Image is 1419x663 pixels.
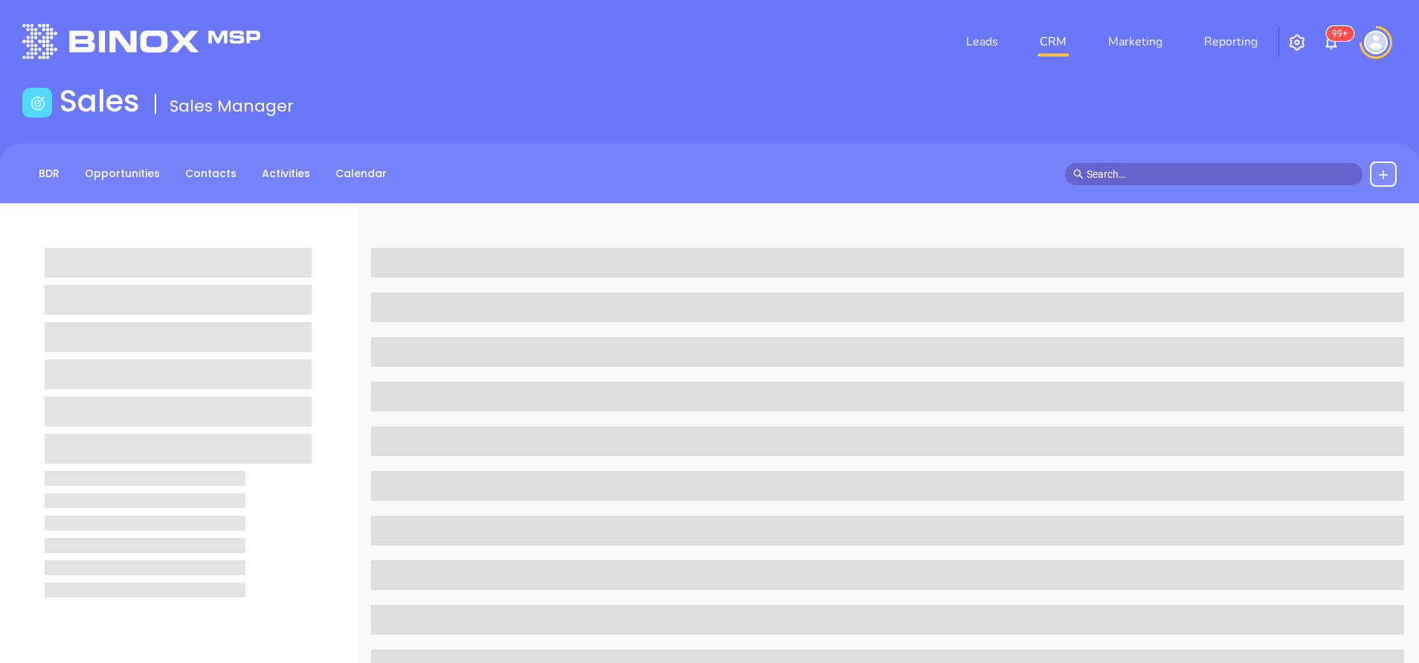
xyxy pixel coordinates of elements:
[960,27,1004,57] a: Leads
[22,24,260,59] img: logo
[326,161,396,186] a: Calendar
[176,161,245,186] a: Contacts
[1087,166,1354,182] input: Search…
[1034,27,1072,57] a: CRM
[1364,31,1388,54] img: user
[59,83,140,119] h1: Sales
[30,161,68,186] a: BDR
[1073,169,1084,179] span: search
[1322,33,1340,51] img: iconNotification
[170,95,294,118] span: Sales Manager
[1198,27,1264,57] a: Reporting
[1326,26,1354,41] sup: 100
[253,161,319,186] a: Activities
[1102,27,1168,57] a: Marketing
[1288,33,1306,51] img: iconSetting
[76,161,169,186] a: Opportunities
